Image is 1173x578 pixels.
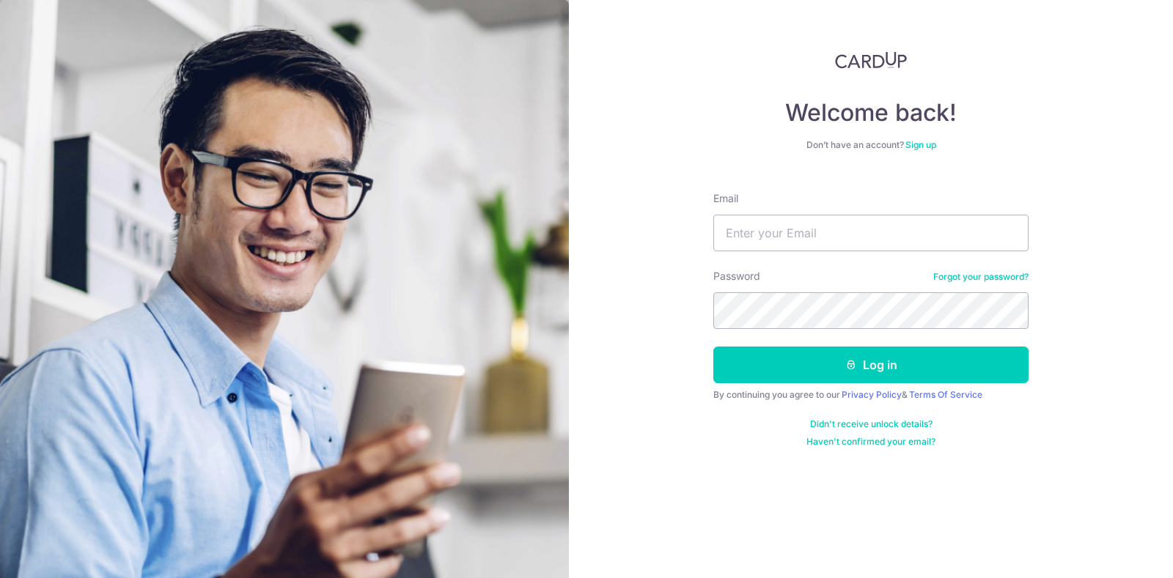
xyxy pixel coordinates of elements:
[713,215,1029,251] input: Enter your Email
[842,389,902,400] a: Privacy Policy
[713,191,738,206] label: Email
[713,98,1029,127] h4: Welcome back!
[806,436,935,448] a: Haven't confirmed your email?
[810,418,933,430] a: Didn't receive unlock details?
[713,347,1029,383] button: Log in
[909,389,982,400] a: Terms Of Service
[933,271,1029,283] a: Forgot your password?
[713,389,1029,401] div: By continuing you agree to our &
[713,139,1029,151] div: Don’t have an account?
[835,51,907,69] img: CardUp Logo
[905,139,936,150] a: Sign up
[713,269,760,284] label: Password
